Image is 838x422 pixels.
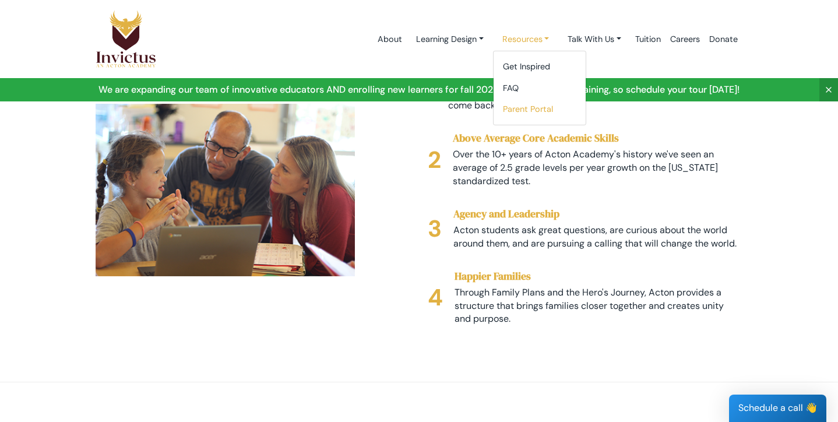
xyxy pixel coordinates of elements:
a: FAQ [494,78,586,99]
span: Agency and Leadership [453,207,737,221]
div: Learning Design [493,51,586,125]
img: Logo [96,10,156,68]
a: Careers [666,15,705,64]
a: Donate [705,15,742,64]
span: Happier Families [455,269,737,284]
a: Tuition [631,15,666,64]
span: Above Average Core Academic Skills [453,131,737,146]
a: About [373,15,407,64]
div: Acton students ask great questions, are curious about the world around them, and are pursuing a c... [453,207,737,251]
div: Over the 10+ years of Acton Academy's history we've seen an average of 2.5 grade levels per year ... [453,131,737,188]
a: Learning Design [407,29,493,50]
div: Through Family Plans and the Hero's Journey, Acton provides a structure that brings families clos... [455,269,737,326]
a: Parent Portal [494,99,586,120]
a: Talk With Us [558,29,631,50]
a: Get Inspired [494,56,586,78]
img: our-promises.png [96,104,355,276]
a: Resources [493,29,559,50]
div: Schedule a call 👋 [729,395,826,422]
